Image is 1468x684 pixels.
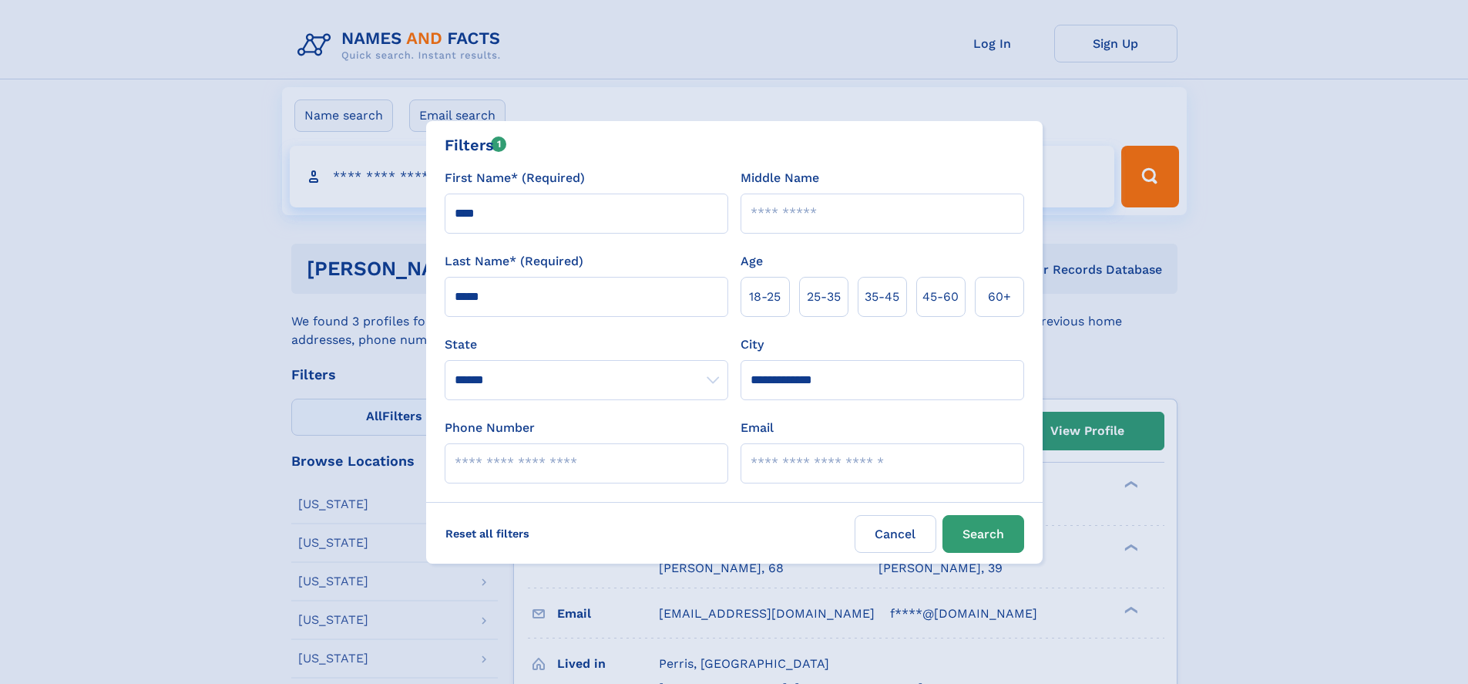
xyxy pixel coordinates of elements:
span: 35‑45 [865,288,899,306]
span: 18‑25 [749,288,781,306]
label: Email [741,419,774,437]
span: 25‑35 [807,288,841,306]
span: 60+ [988,288,1011,306]
button: Search [942,515,1024,553]
label: Age [741,252,763,271]
label: Phone Number [445,419,535,437]
label: First Name* (Required) [445,169,585,187]
label: State [445,335,728,354]
label: Cancel [855,515,936,553]
div: Filters [445,133,507,157]
label: Middle Name [741,169,819,187]
label: City [741,335,764,354]
span: 45‑60 [922,288,959,306]
label: Reset all filters [435,515,539,552]
label: Last Name* (Required) [445,252,583,271]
